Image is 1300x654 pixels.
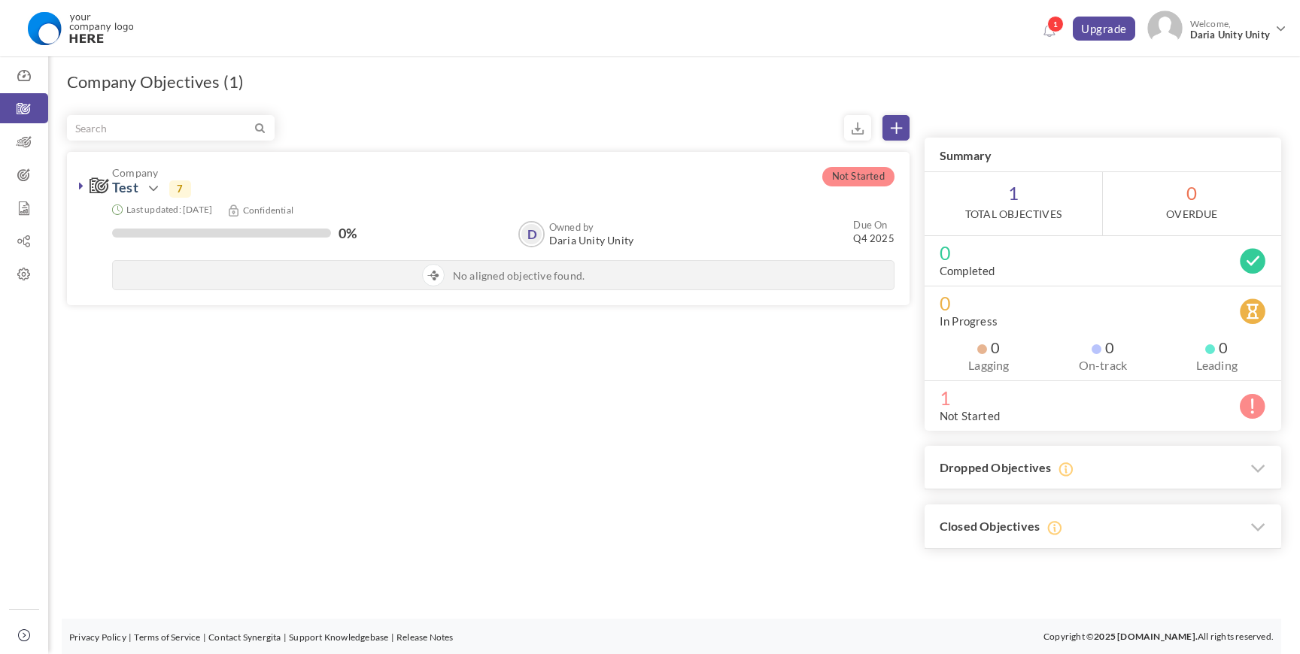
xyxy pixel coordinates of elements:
[549,235,633,247] span: Daria Unity Unity
[1094,631,1198,642] b: 2025 [DOMAIN_NAME].
[1141,5,1292,49] a: Photo Welcome,Daria Unity Unity
[1043,629,1274,644] p: Copyright © All rights reserved.
[453,268,585,283] span: No aligned objective found.
[1147,11,1183,46] img: Photo
[940,408,1000,423] label: Not Started
[243,204,293,216] small: Confidential
[925,504,1281,549] h3: Closed Objectives
[284,630,287,645] li: |
[925,446,1281,490] h3: Dropped Objectives
[853,218,894,245] small: Q4 2025
[549,221,594,233] b: Owned by
[68,116,252,140] input: Search
[940,313,998,329] label: In Progress
[67,71,244,92] h1: Company Objectives (1)
[129,630,132,645] li: |
[1168,358,1266,373] label: Leading
[882,115,910,141] a: Create Objective
[1103,172,1281,235] span: 0
[940,295,1266,310] span: 0
[339,226,357,241] label: 0%
[112,167,767,178] span: Company
[1092,340,1114,355] span: 0
[977,340,1000,355] span: 0
[169,180,190,197] span: 7
[925,172,1102,235] span: 1
[289,631,388,643] a: Support Knowledgebase
[112,179,138,195] a: Test
[1053,358,1152,373] label: On-track
[844,115,871,141] small: Export
[17,10,143,47] img: Logo
[69,631,126,643] a: Privacy Policy
[134,631,200,643] a: Terms of Service
[391,630,394,645] li: |
[853,219,887,231] small: Due On
[1047,16,1064,32] span: 1
[965,207,1062,222] label: Total Objectives
[1190,29,1270,41] span: Daria Unity Unity
[203,630,206,645] li: |
[940,390,1266,405] span: 1
[1073,17,1135,41] a: Upgrade
[940,263,995,278] label: Completed
[1166,207,1217,222] label: OverDue
[208,631,281,643] a: Contact Synergita
[1205,340,1228,355] span: 0
[520,223,543,246] a: D
[940,358,1038,373] label: Lagging
[126,204,212,215] small: Last updated: [DATE]
[940,245,1266,260] span: 0
[822,167,895,186] span: Not Started
[1183,11,1274,48] span: Welcome,
[1037,20,1062,44] a: Notifications
[396,631,454,643] a: Release Notes
[925,138,1281,172] h3: Summary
